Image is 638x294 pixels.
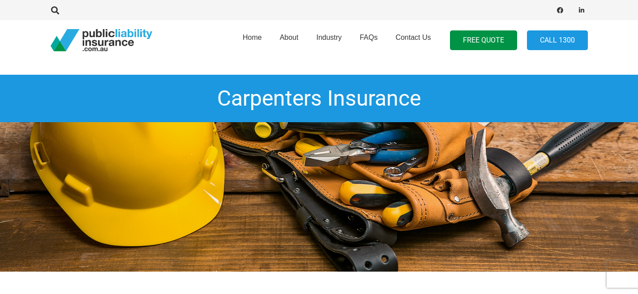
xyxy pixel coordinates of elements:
[47,6,64,14] a: Search
[554,4,566,17] a: Facebook
[527,30,588,51] a: Call 1300
[386,17,440,63] a: Contact Us
[307,17,351,63] a: Industry
[243,34,262,41] span: Home
[51,29,152,51] a: pli_logotransparent
[351,17,386,63] a: FAQs
[575,4,588,17] a: LinkedIn
[450,30,517,51] a: FREE QUOTE
[234,17,271,63] a: Home
[280,34,299,41] span: About
[395,34,431,41] span: Contact Us
[360,34,377,41] span: FAQs
[316,34,342,41] span: Industry
[271,17,308,63] a: About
